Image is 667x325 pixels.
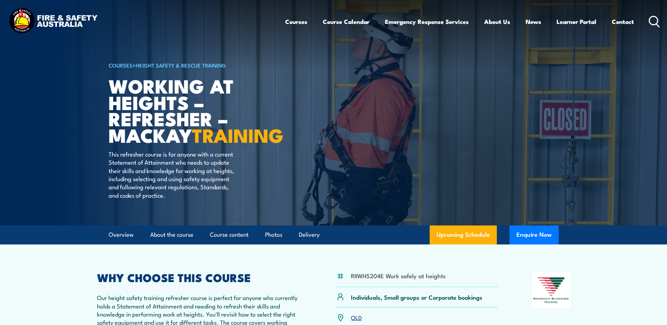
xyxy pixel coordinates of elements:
p: This refresher course is for anyone with a current Statement of Attainment who needs to update th... [109,150,237,199]
button: Enquire Now [509,225,559,244]
a: Course Calendar [323,12,370,31]
li: RIIWHS204E Work safely at heights [351,272,445,280]
a: Upcoming Schedule [430,225,497,244]
img: Nationally Recognised Training logo. [532,272,570,308]
a: Photos [265,225,282,244]
a: Learner Portal [557,12,596,31]
a: QLD [351,313,362,321]
a: About the course [150,225,193,244]
a: About Us [484,12,510,31]
p: Individuals, Small groups or Corporate bookings [351,293,482,301]
strong: TRAINING [192,120,283,149]
a: Height Safety & Rescue Training [136,61,226,69]
a: COURSES [109,61,133,69]
a: Emergency Response Services [385,12,469,31]
a: Overview [109,225,134,244]
h2: WHY CHOOSE THIS COURSE [97,272,302,282]
a: News [526,12,541,31]
h6: > [109,61,282,69]
h1: Working at heights – refresher – Mackay [109,77,282,143]
a: Courses [285,12,307,31]
a: Delivery [299,225,320,244]
a: Contact [612,12,634,31]
a: Course content [210,225,249,244]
